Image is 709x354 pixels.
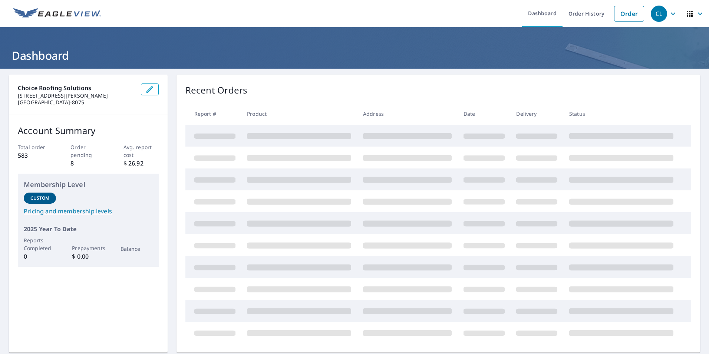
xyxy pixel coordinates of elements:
img: EV Logo [13,8,101,19]
p: [STREET_ADDRESS][PERSON_NAME] [18,92,135,99]
p: $ 0.00 [72,252,104,261]
h1: Dashboard [9,48,700,63]
p: 0 [24,252,56,261]
p: Choice Roofing Solutions [18,83,135,92]
a: Order [614,6,644,22]
p: [GEOGRAPHIC_DATA]-8075 [18,99,135,106]
p: 583 [18,151,53,160]
p: Account Summary [18,124,159,137]
th: Product [241,103,357,125]
p: Recent Orders [185,83,248,97]
p: Custom [30,195,50,201]
th: Date [458,103,511,125]
p: 2025 Year To Date [24,224,153,233]
th: Report # [185,103,241,125]
p: Avg. report cost [123,143,159,159]
p: Balance [121,245,153,253]
th: Status [563,103,679,125]
p: Reports Completed [24,236,56,252]
p: Membership Level [24,180,153,190]
p: Total order [18,143,53,151]
p: Order pending [70,143,106,159]
th: Delivery [510,103,563,125]
th: Address [357,103,458,125]
p: Prepayments [72,244,104,252]
div: CL [651,6,667,22]
p: 8 [70,159,106,168]
p: $ 26.92 [123,159,159,168]
a: Pricing and membership levels [24,207,153,216]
